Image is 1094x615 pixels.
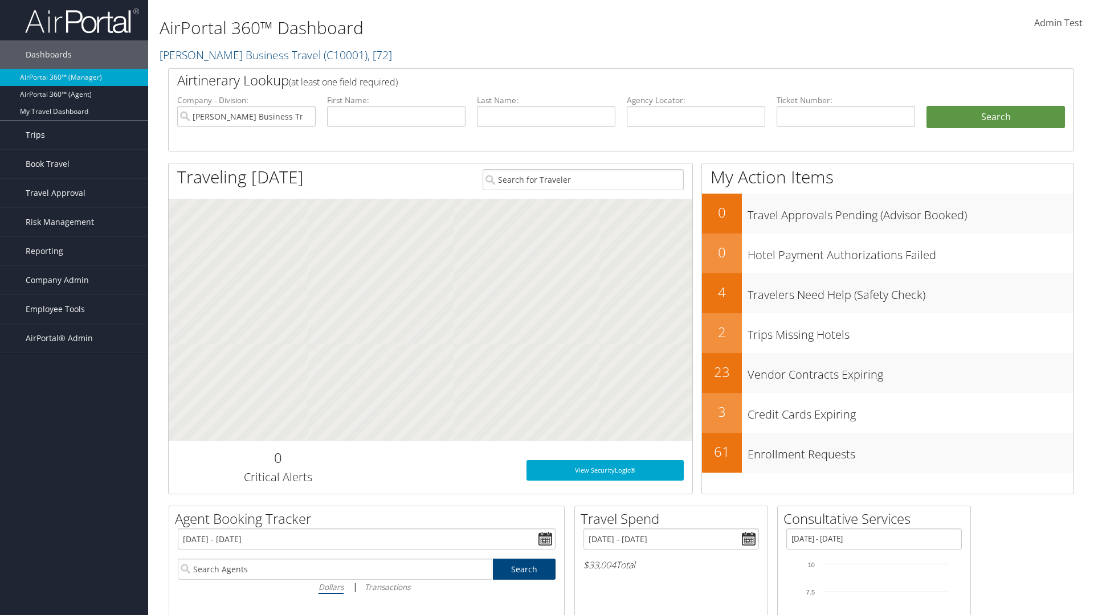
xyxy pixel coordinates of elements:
h2: 23 [702,362,742,382]
h2: 0 [702,243,742,262]
h2: 61 [702,442,742,461]
h3: Trips Missing Hotels [748,321,1073,343]
span: Dashboards [26,40,72,69]
span: Company Admin [26,266,89,294]
h3: Credit Cards Expiring [748,401,1073,423]
input: Search Agents [178,559,492,580]
span: , [ 72 ] [368,47,392,63]
span: Admin Test [1034,17,1083,29]
h2: 2 [702,322,742,342]
h2: 0 [177,448,378,468]
i: Transactions [365,581,410,592]
h1: Traveling [DATE] [177,165,304,189]
a: [PERSON_NAME] Business Travel [160,47,392,63]
a: 3Credit Cards Expiring [702,393,1073,433]
label: Ticket Number: [777,95,915,106]
img: airportal-logo.png [25,7,139,34]
span: Reporting [26,237,63,265]
a: 2Trips Missing Hotels [702,313,1073,353]
a: Search [493,559,556,580]
span: Trips [26,121,45,149]
h3: Travel Approvals Pending (Advisor Booked) [748,202,1073,223]
a: 23Vendor Contracts Expiring [702,353,1073,393]
a: 0Travel Approvals Pending (Advisor Booked) [702,194,1073,233]
h1: AirPortal 360™ Dashboard [160,16,775,40]
span: Travel Approval [26,179,85,207]
h3: Critical Alerts [177,469,378,485]
button: Search [926,106,1065,129]
span: (at least one field required) [289,76,398,88]
h2: Agent Booking Tracker [175,509,564,528]
span: ( C10001 ) [324,47,368,63]
h2: 0 [702,203,742,222]
h3: Hotel Payment Authorizations Failed [748,241,1073,263]
h2: Airtinerary Lookup [177,71,990,90]
label: Agency Locator: [627,95,765,106]
h1: My Action Items [702,165,1073,189]
span: Employee Tools [26,295,85,323]
span: Risk Management [26,208,94,236]
tspan: 7.5 [806,589,815,596]
label: First Name: [327,95,466,106]
a: View SecurityLogic® [526,460,684,481]
a: 4Travelers Need Help (Safety Check) [702,273,1073,313]
label: Last Name: [477,95,615,106]
i: Dollars [319,581,344,592]
a: 0Hotel Payment Authorizations Failed [702,233,1073,273]
h3: Enrollment Requests [748,441,1073,462]
tspan: 10 [808,561,815,568]
h3: Vendor Contracts Expiring [748,361,1073,383]
div: | [178,580,556,594]
a: Admin Test [1034,6,1083,41]
h3: Travelers Need Help (Safety Check) [748,281,1073,303]
h6: Total [583,559,759,571]
h2: 3 [702,402,742,421]
h2: Travel Spend [581,509,768,528]
h2: 4 [702,282,742,302]
span: AirPortal® Admin [26,324,93,352]
input: Search for Traveler [483,169,684,190]
label: Company - Division: [177,95,316,106]
a: 61Enrollment Requests [702,433,1073,473]
span: Book Travel [26,150,70,178]
h2: Consultative Services [783,509,970,528]
span: $33,004 [583,559,616,571]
